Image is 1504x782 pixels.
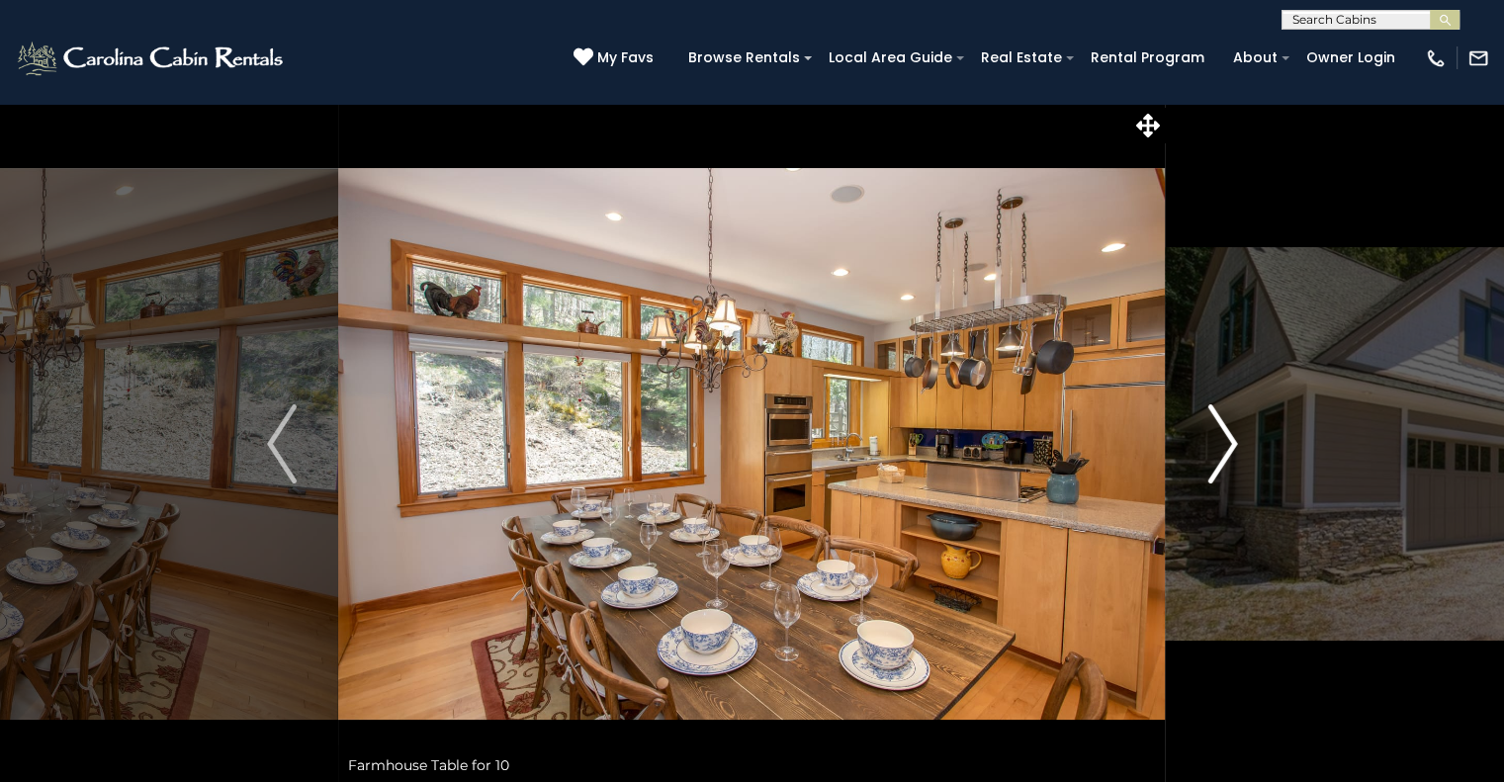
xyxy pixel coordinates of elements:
a: Owner Login [1296,43,1405,73]
a: My Favs [574,47,659,69]
a: Rental Program [1081,43,1214,73]
img: White-1-2.png [15,39,289,78]
a: Real Estate [971,43,1072,73]
a: Browse Rentals [678,43,810,73]
a: Local Area Guide [819,43,962,73]
img: arrow [267,404,297,483]
img: arrow [1207,404,1237,483]
a: About [1223,43,1287,73]
img: mail-regular-white.png [1467,47,1489,69]
img: phone-regular-white.png [1425,47,1447,69]
span: My Favs [597,47,654,68]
